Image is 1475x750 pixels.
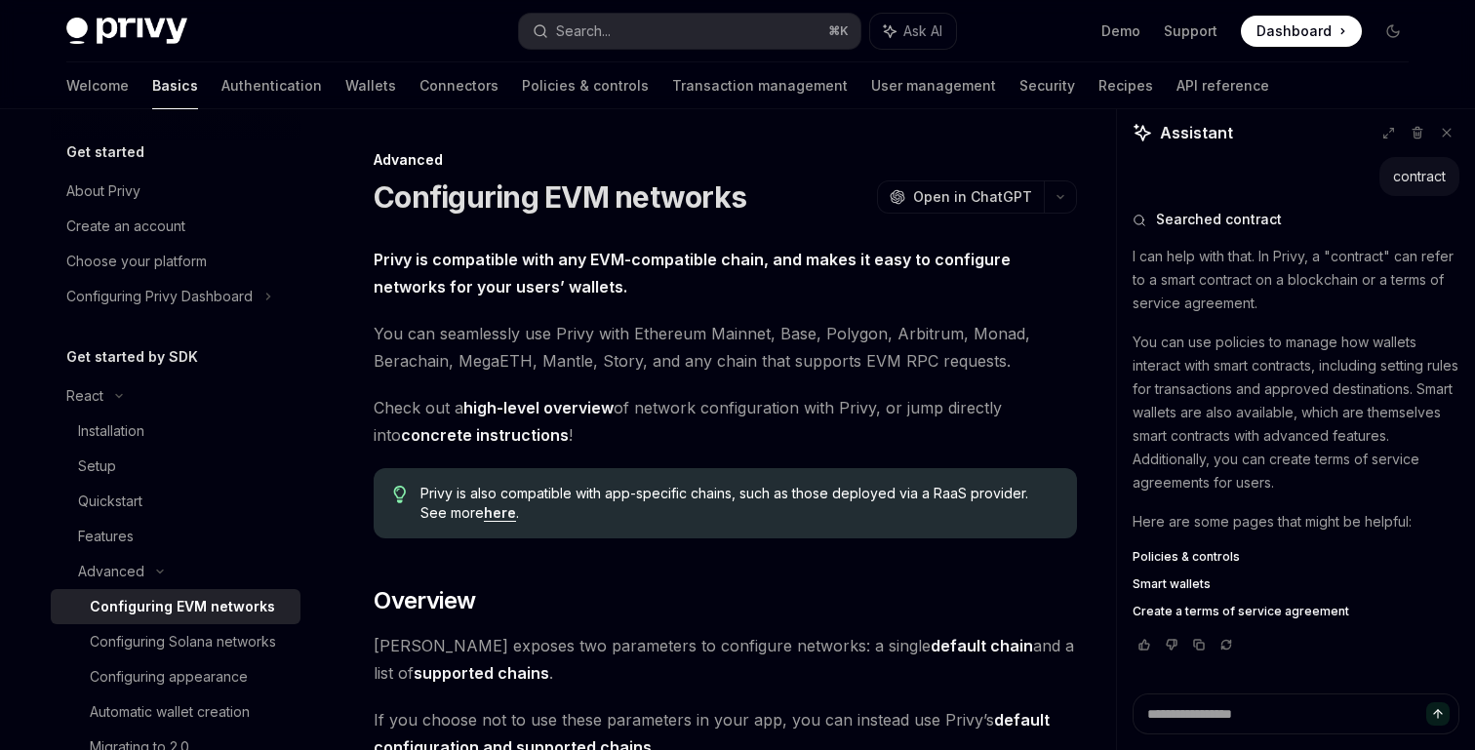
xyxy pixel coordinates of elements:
[90,700,250,724] div: Automatic wallet creation
[871,62,996,109] a: User management
[484,504,516,522] a: here
[90,630,276,653] div: Configuring Solana networks
[66,215,185,238] div: Create an account
[419,62,498,109] a: Connectors
[401,425,569,446] a: concrete instructions
[51,209,300,244] a: Create an account
[51,244,300,279] a: Choose your platform
[1133,576,1211,592] span: Smart wallets
[345,62,396,109] a: Wallets
[931,636,1033,656] a: default chain
[66,345,198,369] h5: Get started by SDK
[152,62,198,109] a: Basics
[1426,702,1450,726] button: Send message
[90,595,275,618] div: Configuring EVM networks
[672,62,848,109] a: Transaction management
[66,384,103,408] div: React
[51,174,300,209] a: About Privy
[78,419,144,443] div: Installation
[556,20,611,43] div: Search...
[1156,210,1282,229] span: Searched contract
[1133,210,1459,229] button: Searched contract
[374,150,1077,170] div: Advanced
[1160,121,1233,144] span: Assistant
[66,18,187,45] img: dark logo
[828,23,849,39] span: ⌘ K
[66,140,144,164] h5: Get started
[374,320,1077,375] span: You can seamlessly use Privy with Ethereum Mainnet, Base, Polygon, Arbitrum, Monad, Berachain, Me...
[1256,21,1332,41] span: Dashboard
[1133,549,1459,565] a: Policies & controls
[1133,245,1459,315] p: I can help with that. In Privy, a "contract" can refer to a smart contract on a blockchain or a t...
[877,180,1044,214] button: Open in ChatGPT
[221,62,322,109] a: Authentication
[51,484,300,519] a: Quickstart
[1377,16,1409,47] button: Toggle dark mode
[393,486,407,503] svg: Tip
[522,62,649,109] a: Policies & controls
[420,484,1057,523] span: Privy is also compatible with app-specific chains, such as those deployed via a RaaS provider. Se...
[870,14,956,49] button: Ask AI
[1098,62,1153,109] a: Recipes
[78,560,144,583] div: Advanced
[1133,510,1459,533] p: Here are some pages that might be helpful:
[374,632,1077,687] span: [PERSON_NAME] exposes two parameters to configure networks: a single and a list of .
[78,490,142,513] div: Quickstart
[78,454,116,478] div: Setup
[1164,21,1217,41] a: Support
[78,525,134,548] div: Features
[90,665,248,689] div: Configuring appearance
[1133,604,1349,619] span: Create a terms of service agreement
[1019,62,1075,109] a: Security
[66,250,207,273] div: Choose your platform
[51,519,300,554] a: Features
[1241,16,1362,47] a: Dashboard
[414,663,549,684] a: supported chains
[51,694,300,730] a: Automatic wallet creation
[51,659,300,694] a: Configuring appearance
[374,585,475,616] span: Overview
[931,636,1033,655] strong: default chain
[913,187,1032,207] span: Open in ChatGPT
[519,14,860,49] button: Search...⌘K
[66,285,253,308] div: Configuring Privy Dashboard
[1101,21,1140,41] a: Demo
[1133,549,1240,565] span: Policies & controls
[51,589,300,624] a: Configuring EVM networks
[1133,604,1459,619] a: Create a terms of service agreement
[374,394,1077,449] span: Check out a of network configuration with Privy, or jump directly into !
[51,449,300,484] a: Setup
[1393,167,1446,186] div: contract
[374,250,1011,296] strong: Privy is compatible with any EVM-compatible chain, and makes it easy to configure networks for yo...
[51,414,300,449] a: Installation
[463,398,614,418] a: high-level overview
[1133,331,1459,494] p: You can use policies to manage how wallets interact with smart contracts, including setting rules...
[66,179,140,203] div: About Privy
[66,62,129,109] a: Welcome
[1176,62,1269,109] a: API reference
[903,21,942,41] span: Ask AI
[51,624,300,659] a: Configuring Solana networks
[414,663,549,683] strong: supported chains
[1133,576,1459,592] a: Smart wallets
[374,179,746,215] h1: Configuring EVM networks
